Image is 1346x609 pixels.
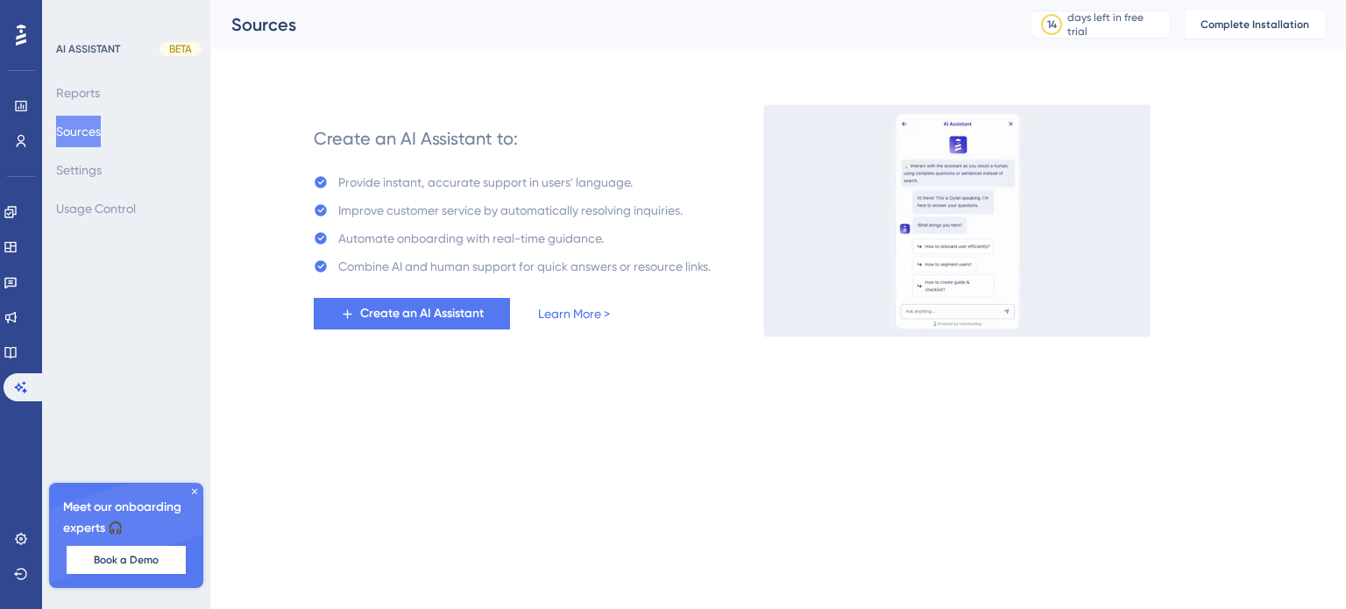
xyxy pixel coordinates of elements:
[1185,11,1325,39] button: Complete Installation
[338,200,683,221] div: Improve customer service by automatically resolving inquiries.
[231,12,987,37] div: Sources
[56,193,136,224] button: Usage Control
[63,497,189,539] span: Meet our onboarding experts 🎧
[159,42,202,56] div: BETA
[314,126,518,151] div: Create an AI Assistant to:
[338,228,604,249] div: Automate onboarding with real-time guidance.
[1047,18,1057,32] div: 14
[56,77,100,109] button: Reports
[338,172,633,193] div: Provide instant, accurate support in users' language.
[763,104,1151,337] img: 536038c8a6906fa413afa21d633a6c1c.gif
[56,154,102,186] button: Settings
[538,303,610,324] a: Learn More >
[67,546,186,574] button: Book a Demo
[56,116,101,147] button: Sources
[360,303,484,324] span: Create an AI Assistant
[94,553,159,567] span: Book a Demo
[314,298,510,329] button: Create an AI Assistant
[1067,11,1165,39] div: days left in free trial
[338,256,711,277] div: Combine AI and human support for quick answers or resource links.
[56,42,120,56] div: AI ASSISTANT
[1201,18,1309,32] span: Complete Installation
